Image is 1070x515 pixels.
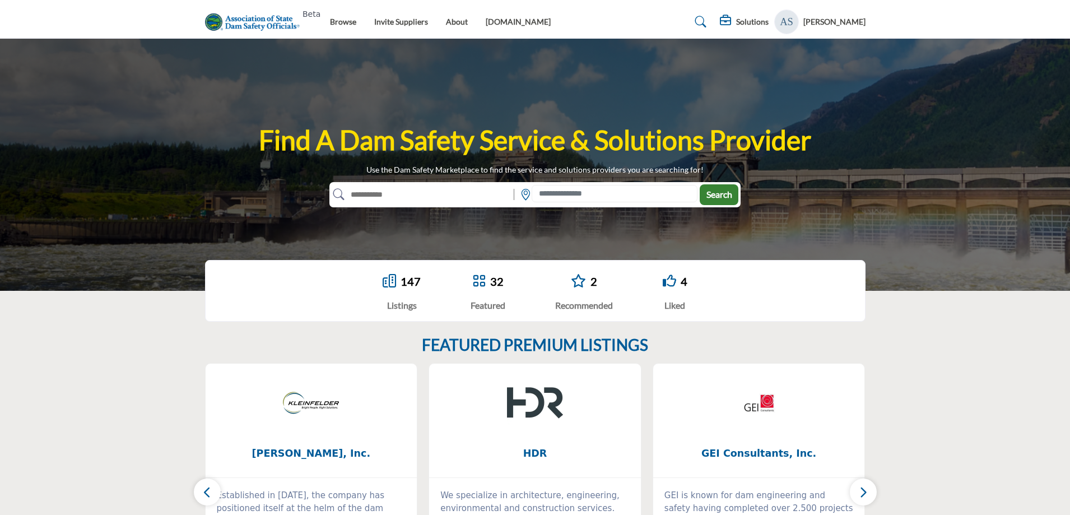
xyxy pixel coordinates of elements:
[571,274,586,289] a: Go to Recommended
[446,446,624,461] span: HDR
[422,336,648,355] h2: FEATURED PREMIUM LISTINGS
[663,299,687,312] div: Liked
[283,375,339,431] img: Kleinfelder, Inc.
[471,299,505,312] div: Featured
[774,10,799,34] button: Show hide supplier dropdown
[446,17,468,26] a: About
[366,164,704,175] p: Use the Dam Safety Marketplace to find the service and solutions providers you are searching for!
[653,439,865,468] a: GEI Consultants, Inc.
[663,274,676,287] i: Go to Liked
[374,17,428,26] a: Invite Suppliers
[303,10,320,19] h6: Beta
[383,299,421,312] div: Listings
[736,17,769,27] h5: Solutions
[720,15,769,29] div: Solutions
[670,439,848,468] b: GEI Consultants, Inc.
[446,439,624,468] b: HDR
[700,184,738,205] button: Search
[684,13,714,31] a: Search
[222,446,401,461] span: [PERSON_NAME], Inc.
[205,13,307,31] img: Site Logo
[490,275,504,288] a: 32
[259,123,811,157] h1: Find A Dam Safety Service & Solutions Provider
[507,375,563,431] img: HDR
[706,189,732,199] span: Search
[511,186,517,203] img: Rectangle%203585.svg
[731,375,787,431] img: GEI Consultants, Inc.
[803,16,866,27] h5: [PERSON_NAME]
[429,439,641,468] a: HDR
[472,274,486,289] a: Go to Featured
[590,275,597,288] a: 2
[205,13,307,31] a: Beta
[555,299,613,312] div: Recommended
[222,439,401,468] b: Kleinfelder, Inc.
[401,275,421,288] a: 147
[486,17,551,26] a: [DOMAIN_NAME]
[206,439,417,468] a: [PERSON_NAME], Inc.
[681,275,687,288] a: 4
[330,17,356,26] a: Browse
[670,446,848,461] span: GEI Consultants, Inc.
